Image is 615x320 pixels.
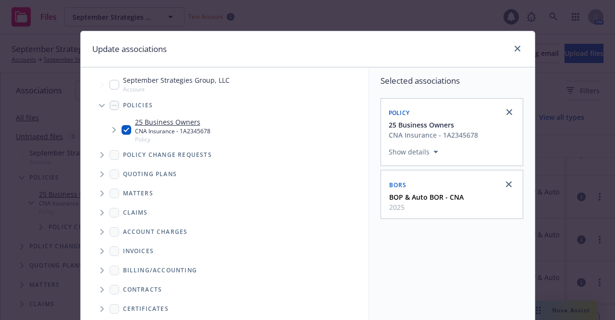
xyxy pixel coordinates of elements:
[135,127,210,135] div: CNA Insurance - 1A2345678
[123,287,162,293] span: Contracts
[123,229,188,235] span: Account charges
[385,146,442,158] button: Show details
[123,248,154,254] span: Invoices
[123,210,148,216] span: Claims
[135,135,210,143] span: Policy
[123,191,153,196] span: Matters
[81,73,369,260] div: Tree Example
[123,85,230,93] span: Account
[123,306,169,312] span: Certificates
[123,171,177,177] span: Quoting plans
[123,102,153,108] span: Policies
[123,268,197,273] span: Billing/Accounting
[123,152,212,158] span: Policy change requests
[123,75,230,85] span: September Strategies Group, LLC
[381,75,523,87] span: Selected associations
[135,117,210,127] a: 25 Business Owners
